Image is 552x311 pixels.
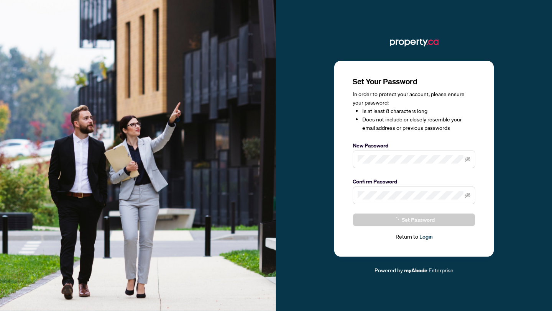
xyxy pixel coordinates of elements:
span: Enterprise [429,267,453,273]
label: Confirm Password [353,177,475,186]
a: myAbode [404,266,427,275]
span: Powered by [375,267,403,273]
div: Return to [353,232,475,241]
span: eye-invisible [465,157,470,162]
label: New Password [353,141,475,150]
a: Login [419,233,433,240]
h3: Set Your Password [353,76,475,87]
img: ma-logo [390,36,439,49]
li: Does not include or closely resemble your email address or previous passwords [362,115,475,132]
button: Set Password [353,213,475,226]
div: In order to protect your account, please ensure your password: [353,90,475,132]
li: Is at least 8 characters long [362,107,475,115]
span: eye-invisible [465,193,470,198]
